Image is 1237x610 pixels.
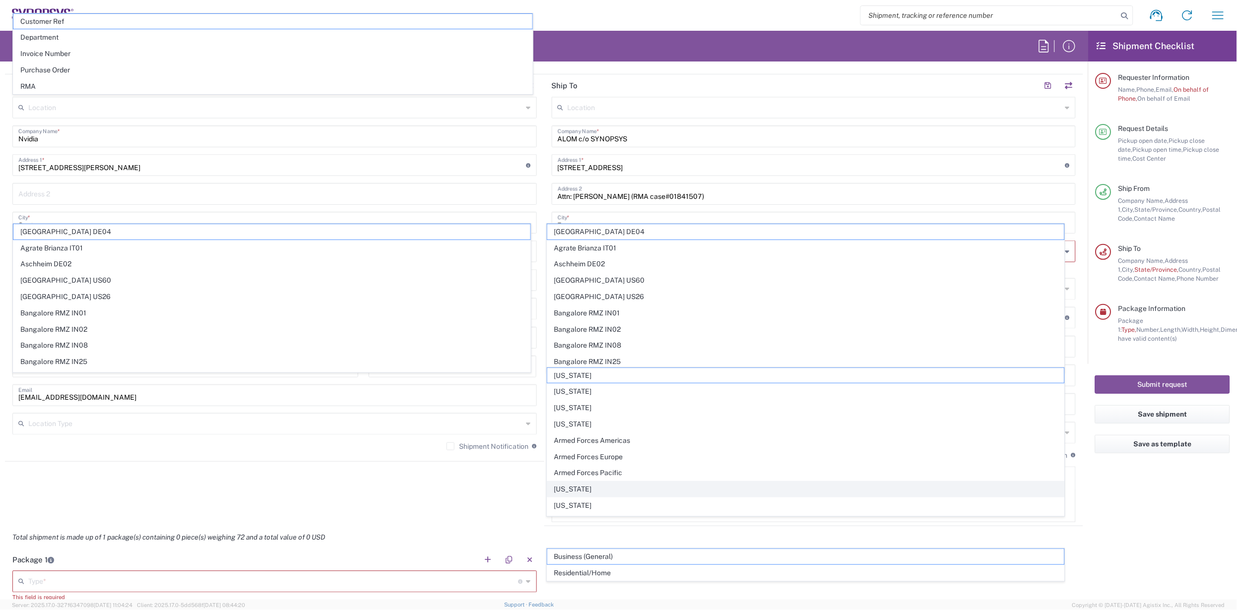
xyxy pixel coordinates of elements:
div: This field is required [12,593,537,602]
span: [US_STATE] [547,417,1064,432]
span: Company Name, [1118,257,1165,264]
span: Contact Name, [1134,275,1177,282]
span: Bangalore RMZ IN02 [547,322,1064,337]
span: Country, [1179,206,1203,213]
span: City, [1122,266,1135,273]
span: Residential/Home [547,565,1064,581]
span: Bangalore RMZ IN01 [13,305,530,321]
span: Contact Name [1134,215,1175,222]
span: Bangalore RMZ IN08 [547,338,1064,353]
span: Copyright © [DATE]-[DATE] Agistix Inc., All Rights Reserved [1072,601,1225,610]
span: [GEOGRAPHIC_DATA] US60 [547,273,1064,288]
span: Email, [1156,86,1174,93]
em: Total shipment is made up of 1 package(s) containing 0 piece(s) weighing 72 and a total value of ... [5,533,332,541]
span: Width, [1182,326,1200,333]
span: Aschheim DE02 [13,256,530,272]
span: Type, [1122,326,1137,333]
span: Bangalore RMZ IN25 [547,354,1064,369]
span: Phone Number [1177,275,1219,282]
span: Purchase Order [13,62,532,78]
span: RMA [13,79,532,94]
span: Bangalore RMZ IN02 [13,322,530,337]
span: Height, [1200,326,1221,333]
span: [GEOGRAPHIC_DATA] DE04 [13,224,530,240]
input: Shipment, tracking or reference number [861,6,1118,25]
span: On behalf of Email [1138,95,1191,102]
span: Aschheim DE02 [547,256,1064,272]
span: Country, [1179,266,1203,273]
a: Support [504,602,529,608]
span: Server: 2025.17.0-327f6347098 [12,602,132,608]
span: Company Name, [1118,197,1165,204]
span: [US_STATE] [547,498,1064,513]
span: Request Details [1118,124,1169,132]
span: Business (General) [547,549,1064,564]
span: Pickup open time, [1133,146,1183,153]
span: Ship From [1118,184,1150,192]
span: Agrate Brianza IT01 [547,241,1064,256]
span: [US_STATE] [547,368,1064,383]
span: [US_STATE] [547,514,1064,530]
span: Package 1: [1118,317,1144,333]
span: [US_STATE] [547,400,1064,416]
span: Pickup open date, [1118,137,1169,144]
span: Agrate Brianza IT01 [13,241,530,256]
button: Save as template [1095,435,1230,453]
span: Armed Forces Americas [547,433,1064,448]
span: Armed Forces Pacific [547,465,1064,481]
span: [GEOGRAPHIC_DATA] US26 [13,289,530,305]
span: Cost Center [1133,155,1167,162]
span: [DATE] 11:04:24 [94,602,132,608]
span: Bangalore RMZ IN08 [13,338,530,353]
span: Number, [1137,326,1161,333]
span: Package Information [1118,305,1186,312]
span: [GEOGRAPHIC_DATA] US26 [547,289,1064,305]
span: [GEOGRAPHIC_DATA] DE04 [547,224,1064,240]
span: Bangalore RMZ IN01 [547,305,1064,321]
span: Name, [1118,86,1137,93]
h2: Shipment Checklist [1097,40,1195,52]
span: City, [1122,206,1135,213]
label: Shipment Notification [447,442,529,450]
span: [DATE] 08:44:20 [203,602,245,608]
button: Save shipment [1095,405,1230,424]
span: Armed Forces Europe [547,449,1064,465]
span: State/Province, [1135,206,1179,213]
span: Phone, [1137,86,1156,93]
a: Feedback [529,602,554,608]
h2: Package 1 [12,555,54,565]
button: Submit request [1095,375,1230,394]
span: [US_STATE] [547,384,1064,399]
span: Bangalore RMZ IN33 [13,370,530,386]
span: Ship To [1118,244,1141,252]
span: State/Province, [1135,266,1179,273]
span: Length, [1161,326,1182,333]
span: Client: 2025.17.0-5dd568f [137,602,245,608]
span: [US_STATE] [547,482,1064,497]
span: Bangalore RMZ IN25 [13,354,530,369]
span: Requester Information [1118,73,1190,81]
span: [GEOGRAPHIC_DATA] US60 [13,273,530,288]
h2: Ship To [552,81,578,91]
